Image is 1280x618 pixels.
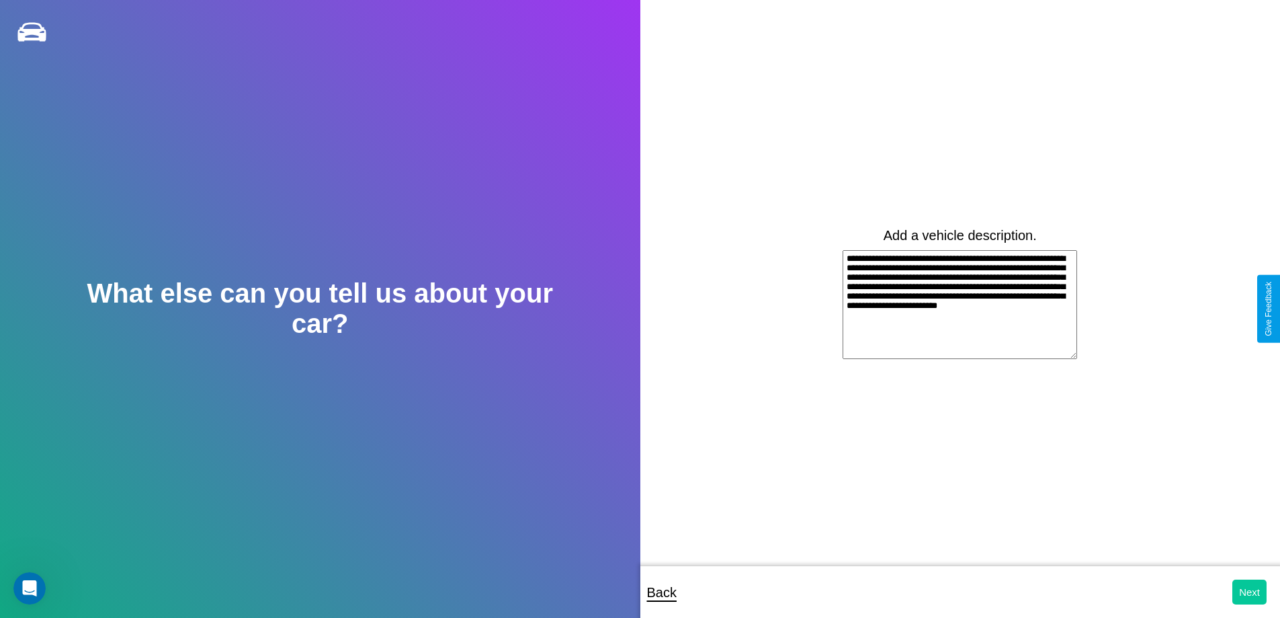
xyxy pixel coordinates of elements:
[1232,580,1267,605] button: Next
[13,572,46,605] iframe: Intercom live chat
[647,580,677,605] p: Back
[64,278,576,339] h2: What else can you tell us about your car?
[1264,282,1273,336] div: Give Feedback
[884,228,1037,243] label: Add a vehicle description.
